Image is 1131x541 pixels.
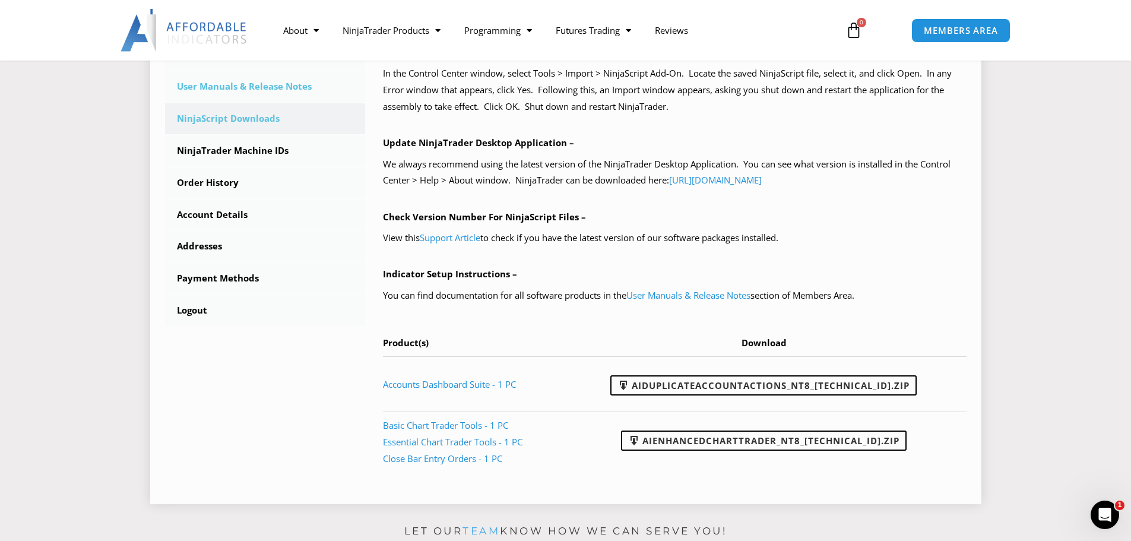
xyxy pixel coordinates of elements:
[165,231,366,262] a: Addresses
[165,39,366,326] nav: Account pages
[271,17,832,44] nav: Menu
[828,13,880,48] a: 0
[643,17,700,44] a: Reviews
[383,230,967,246] p: View this to check if you have the latest version of our software packages installed.
[462,525,500,537] a: team
[420,232,480,243] a: Support Article
[1115,501,1124,510] span: 1
[383,287,967,304] p: You can find documentation for all software products in the section of Members Area.
[383,419,508,431] a: Basic Chart Trader Tools - 1 PC
[626,289,750,301] a: User Manuals & Release Notes
[452,17,544,44] a: Programming
[383,378,516,390] a: Accounts Dashboard Suite - 1 PC
[383,211,586,223] b: Check Version Number For NinjaScript Files –
[383,156,967,189] p: We always recommend using the latest version of the NinjaTrader Desktop Application. You can see ...
[331,17,452,44] a: NinjaTrader Products
[165,71,366,102] a: User Manuals & Release Notes
[383,137,574,148] b: Update NinjaTrader Desktop Application –
[121,9,248,52] img: LogoAI | Affordable Indicators – NinjaTrader
[383,453,502,464] a: Close Bar Entry Orders - 1 PC
[544,17,643,44] a: Futures Trading
[911,18,1010,43] a: MEMBERS AREA
[165,135,366,166] a: NinjaTrader Machine IDs
[924,26,998,35] span: MEMBERS AREA
[165,103,366,134] a: NinjaScript Downloads
[383,436,522,448] a: Essential Chart Trader Tools - 1 PC
[165,295,366,326] a: Logout
[742,337,787,349] span: Download
[857,18,866,27] span: 0
[383,65,967,115] p: In the Control Center window, select Tools > Import > NinjaScript Add-On. Locate the saved NinjaS...
[669,174,762,186] a: [URL][DOMAIN_NAME]
[165,200,366,230] a: Account Details
[610,375,917,396] a: AIDuplicateAccountActions_NT8_[TECHNICAL_ID].zip
[383,337,429,349] span: Product(s)
[621,431,907,451] a: AIEnhancedChartTrader_NT8_[TECHNICAL_ID].zip
[383,268,517,280] b: Indicator Setup Instructions –
[150,522,981,541] p: Let our know how we can serve you!
[1091,501,1119,529] iframe: Intercom live chat
[165,263,366,294] a: Payment Methods
[271,17,331,44] a: About
[165,167,366,198] a: Order History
